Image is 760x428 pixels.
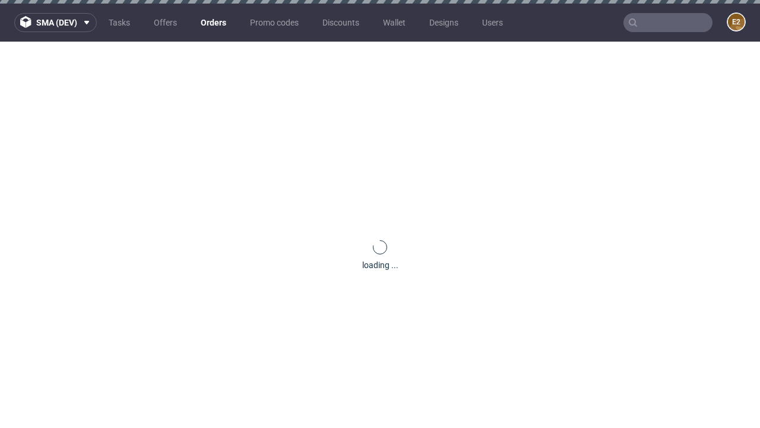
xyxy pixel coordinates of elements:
figcaption: e2 [728,14,745,30]
a: Tasks [102,13,137,32]
a: Designs [422,13,465,32]
a: Wallet [376,13,413,32]
a: Discounts [315,13,366,32]
a: Orders [194,13,233,32]
a: Offers [147,13,184,32]
button: sma (dev) [14,13,97,32]
div: loading ... [362,259,398,271]
span: sma (dev) [36,18,77,27]
a: Users [475,13,510,32]
a: Promo codes [243,13,306,32]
